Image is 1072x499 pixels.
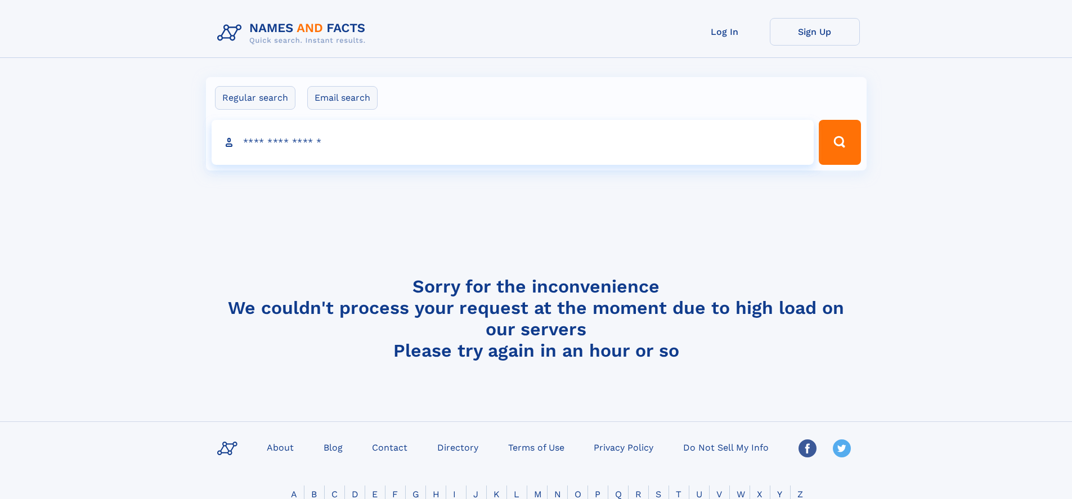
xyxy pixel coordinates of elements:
img: Facebook [799,439,817,457]
a: Do Not Sell My Info [679,439,773,455]
a: About [262,439,298,455]
img: Twitter [833,439,851,457]
a: Terms of Use [504,439,569,455]
a: Contact [367,439,412,455]
h4: Sorry for the inconvenience We couldn't process your request at the moment due to high load on ou... [213,276,860,361]
a: Log In [680,18,770,46]
a: Sign Up [770,18,860,46]
input: search input [212,120,814,165]
a: Blog [319,439,347,455]
a: Privacy Policy [589,439,658,455]
img: Logo Names and Facts [213,18,375,48]
button: Search Button [819,120,860,165]
label: Regular search [215,86,295,110]
label: Email search [307,86,378,110]
a: Directory [433,439,483,455]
